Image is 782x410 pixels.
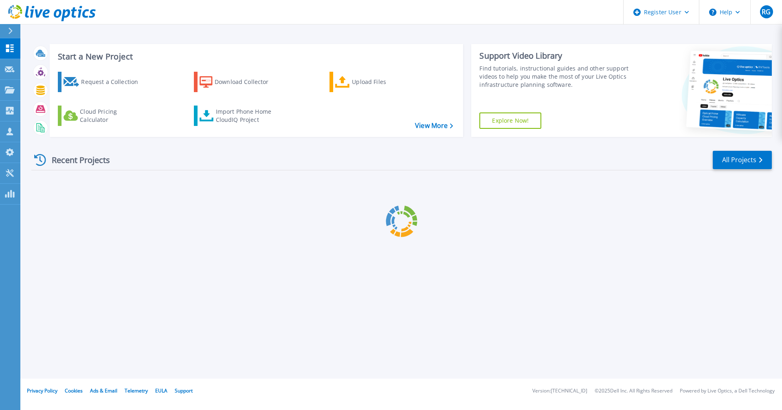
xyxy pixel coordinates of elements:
div: Import Phone Home CloudIQ Project [216,108,279,124]
a: Ads & Email [90,387,117,394]
a: Request a Collection [58,72,149,92]
div: Find tutorials, instructional guides and other support videos to help you make the most of your L... [479,64,633,89]
li: Powered by Live Optics, a Dell Technology [680,388,775,394]
a: Support [175,387,193,394]
a: All Projects [713,151,772,169]
li: Version: [TECHNICAL_ID] [532,388,587,394]
div: Download Collector [215,74,280,90]
a: View More [415,122,453,130]
a: Download Collector [194,72,285,92]
div: Recent Projects [31,150,121,170]
div: Request a Collection [81,74,146,90]
div: Cloud Pricing Calculator [80,108,145,124]
a: Cloud Pricing Calculator [58,106,149,126]
h3: Start a New Project [58,52,453,61]
a: EULA [155,387,167,394]
li: © 2025 Dell Inc. All Rights Reserved [595,388,672,394]
div: Support Video Library [479,51,633,61]
a: Telemetry [125,387,148,394]
span: RG [762,9,771,15]
a: Privacy Policy [27,387,57,394]
a: Upload Files [329,72,420,92]
a: Explore Now! [479,112,541,129]
a: Cookies [65,387,83,394]
div: Upload Files [352,74,417,90]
